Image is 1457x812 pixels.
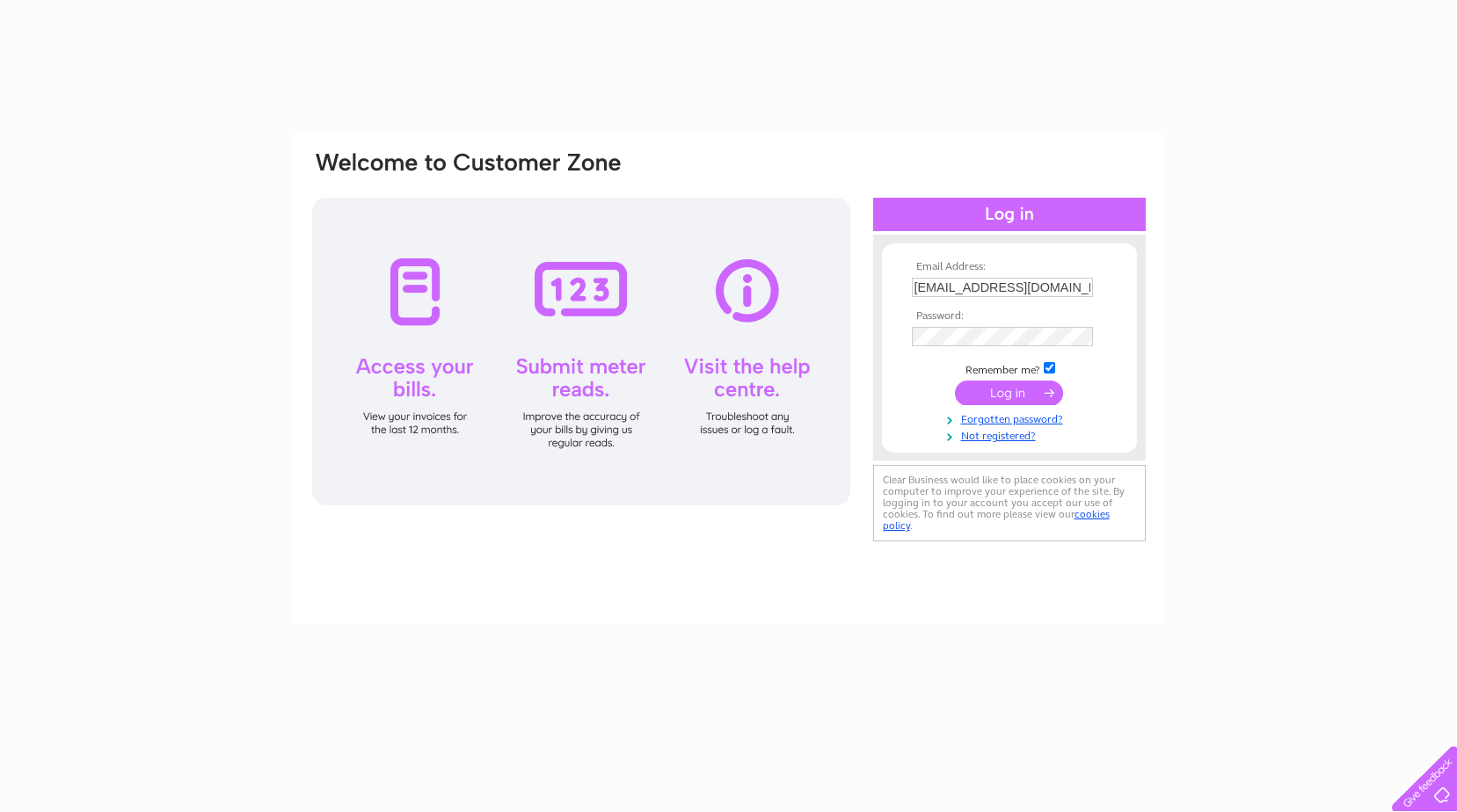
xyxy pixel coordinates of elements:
a: Not registered? [912,426,1111,443]
th: Password: [907,310,1111,323]
th: Email Address: [907,261,1111,273]
div: Clear Business would like to place cookies on your computer to improve your experience of the sit... [873,465,1146,541]
input: Submit [955,381,1063,405]
a: cookies policy [883,508,1110,532]
a: Forgotten password? [912,410,1111,426]
td: Remember me? [907,359,1111,377]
